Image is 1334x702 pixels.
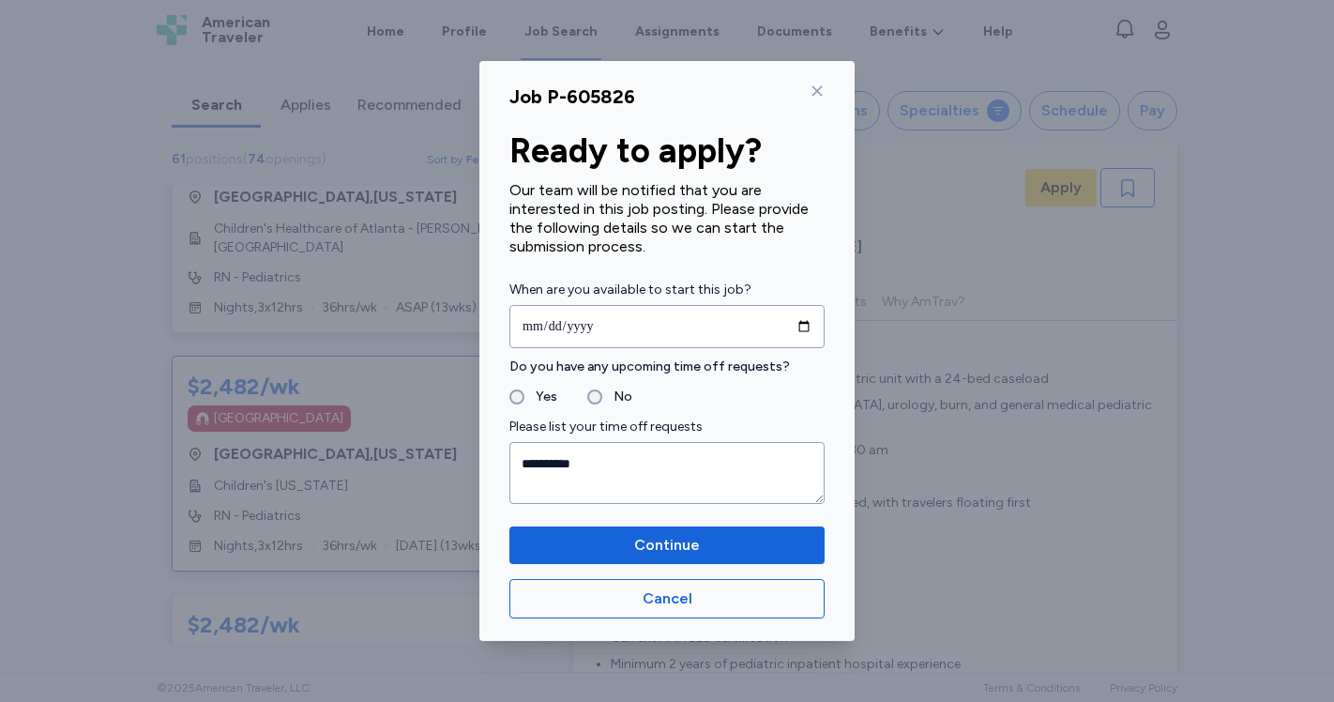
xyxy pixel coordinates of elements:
button: Cancel [509,579,825,618]
button: Continue [509,526,825,564]
label: Yes [524,386,557,408]
label: Please list your time off requests [509,416,825,438]
label: When are you available to start this job? [509,279,825,301]
div: Our team will be notified that you are interested in this job posting. Please provide the followi... [509,181,825,256]
div: Ready to apply? [509,132,825,170]
div: Job P-605826 [509,84,635,110]
span: Cancel [643,588,692,610]
span: Continue [634,534,700,557]
label: No [602,386,632,408]
label: Do you have any upcoming time off requests? [509,356,825,378]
